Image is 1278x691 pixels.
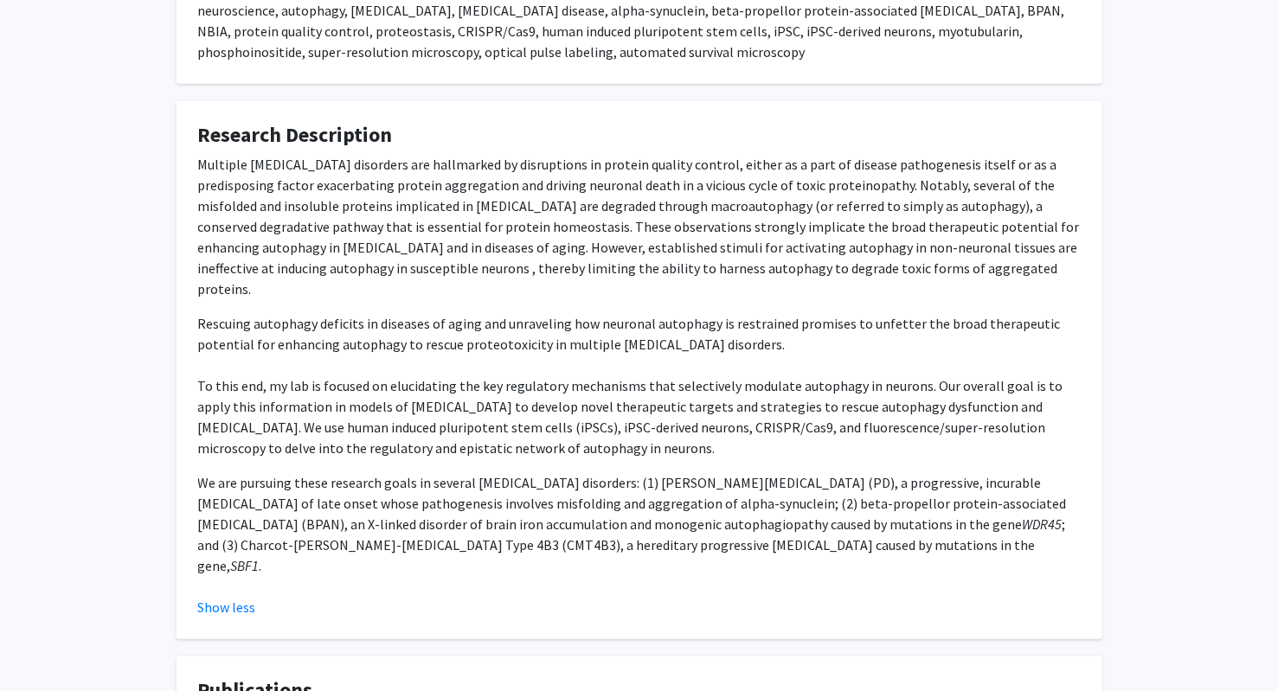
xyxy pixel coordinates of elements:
p: We are pursuing these research goals in several [MEDICAL_DATA] disorders: (1) [PERSON_NAME][MEDIC... [198,472,1081,576]
em: WDR45 [1023,515,1063,533]
iframe: Chat [13,613,74,678]
h4: Research Description [198,123,1081,148]
p: Rescuing autophagy deficits in diseases of aging and unraveling how neuronal autophagy is restrai... [198,313,1081,458]
em: SBF1 [231,557,260,574]
p: Multiple [MEDICAL_DATA] disorders are hallmarked by disruptions in protein quality control, eithe... [198,154,1081,299]
button: Show less [198,597,256,617]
